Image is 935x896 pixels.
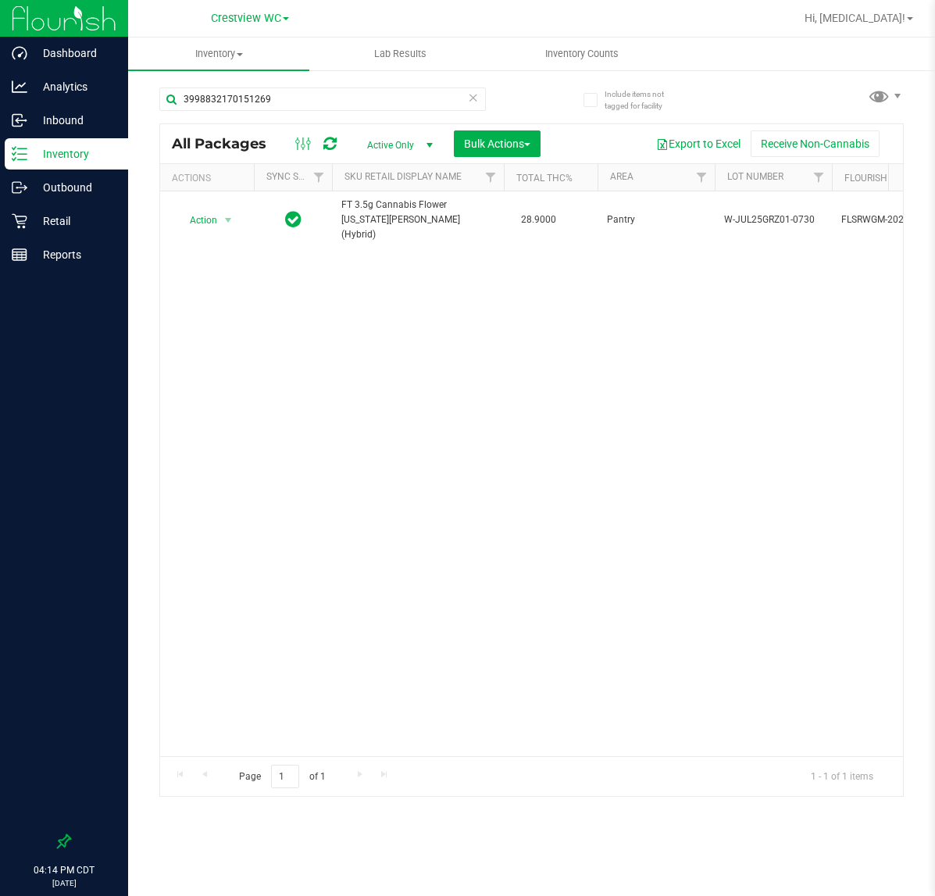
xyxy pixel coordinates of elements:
[27,245,121,264] p: Reports
[7,877,121,889] p: [DATE]
[806,164,832,191] a: Filter
[724,212,823,227] span: W-JUL25GRZ01-0730
[646,130,751,157] button: Export to Excel
[219,209,238,231] span: select
[344,171,462,182] a: SKU Retail Display Name
[454,130,541,157] button: Bulk Actions
[12,79,27,95] inline-svg: Analytics
[306,164,332,191] a: Filter
[271,765,299,789] input: 1
[172,173,248,184] div: Actions
[798,765,886,788] span: 1 - 1 of 1 items
[727,171,783,182] a: Lot Number
[805,12,905,24] span: Hi, [MEDICAL_DATA]!
[12,213,27,229] inline-svg: Retail
[172,135,282,152] span: All Packages
[610,171,633,182] a: Area
[516,173,573,184] a: Total THC%
[211,12,281,25] span: Crestview WC
[751,130,880,157] button: Receive Non-Cannabis
[285,209,302,230] span: In Sync
[12,45,27,61] inline-svg: Dashboard
[464,137,530,150] span: Bulk Actions
[491,37,673,70] a: Inventory Counts
[27,77,121,96] p: Analytics
[176,209,218,231] span: Action
[56,834,72,849] label: Pin the sidebar to full width on large screens
[266,171,327,182] a: Sync Status
[309,37,491,70] a: Lab Results
[12,112,27,128] inline-svg: Inbound
[226,765,338,789] span: Page of 1
[341,198,494,243] span: FT 3.5g Cannabis Flower [US_STATE][PERSON_NAME] (Hybrid)
[353,47,448,61] span: Lab Results
[27,44,121,62] p: Dashboard
[7,863,121,877] p: 04:14 PM CDT
[159,87,486,111] input: Search Package ID, Item Name, SKU, Lot or Part Number...
[27,111,121,130] p: Inbound
[27,145,121,163] p: Inventory
[27,178,121,197] p: Outbound
[524,47,640,61] span: Inventory Counts
[27,212,121,230] p: Retail
[605,88,683,112] span: Include items not tagged for facility
[128,37,309,70] a: Inventory
[16,771,62,818] iframe: Resource center
[12,146,27,162] inline-svg: Inventory
[689,164,715,191] a: Filter
[478,164,504,191] a: Filter
[12,180,27,195] inline-svg: Outbound
[12,247,27,262] inline-svg: Reports
[513,209,564,231] span: 28.9000
[607,212,705,227] span: Pantry
[468,87,479,108] span: Clear
[128,47,309,61] span: Inventory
